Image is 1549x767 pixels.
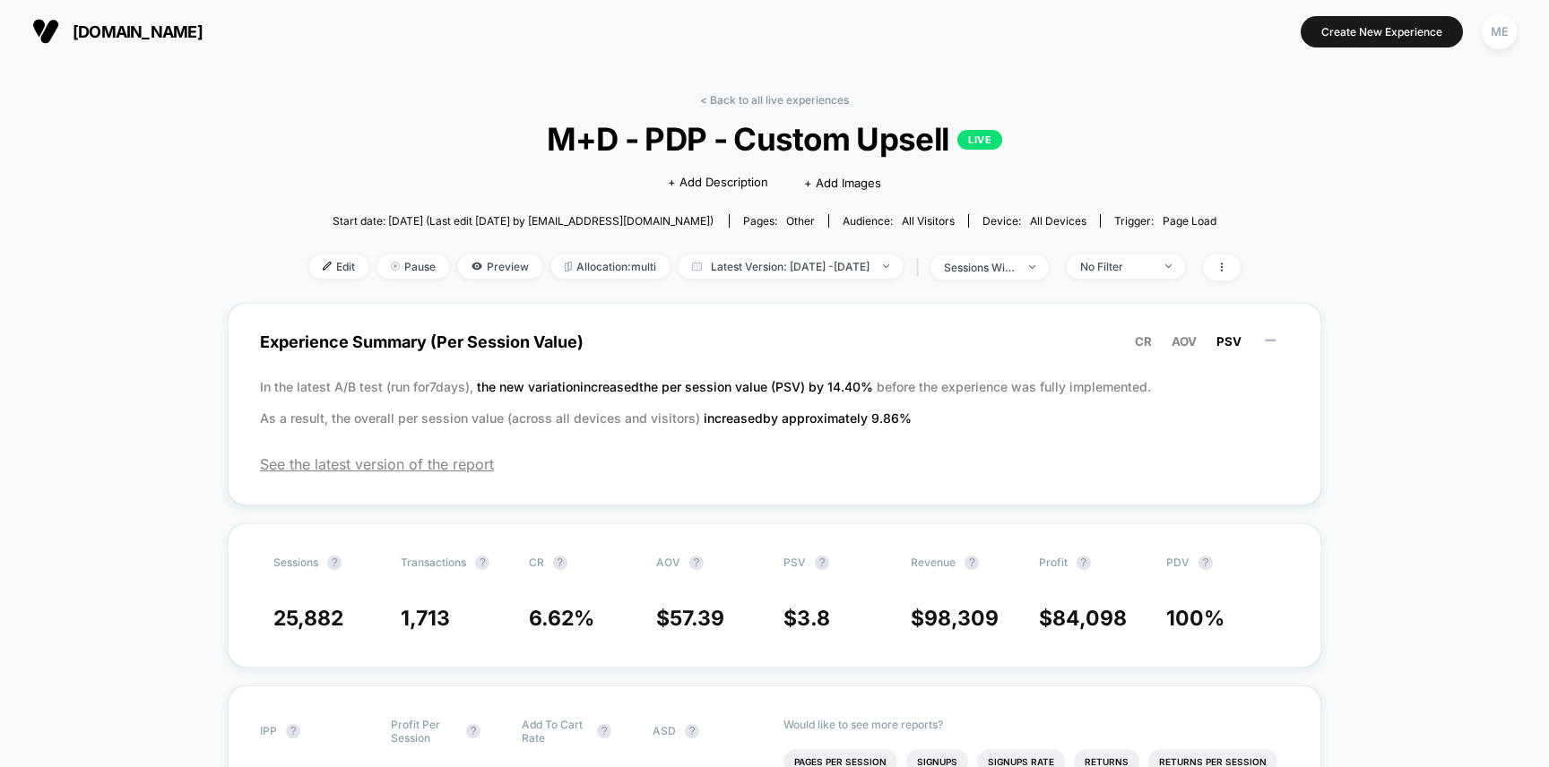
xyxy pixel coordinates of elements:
button: [DOMAIN_NAME] [27,17,208,46]
div: No Filter [1080,260,1152,273]
img: end [1165,264,1172,268]
span: ASD [653,724,676,737]
span: all devices [1030,214,1086,228]
span: Transactions [401,556,466,569]
button: ? [685,724,699,738]
button: ? [286,724,300,738]
a: < Back to all live experiences [700,93,849,107]
span: Add To Cart Rate [522,718,588,745]
span: 25,882 [273,606,343,631]
span: 84,098 [1052,606,1127,631]
img: calendar [692,262,702,271]
span: $ [1039,606,1127,631]
span: PDV [1166,556,1190,569]
span: Sessions [273,556,318,569]
span: + Add Images [804,176,881,190]
img: edit [323,262,332,271]
span: increased by approximately 9.86 % [704,410,912,426]
span: Edit [309,254,368,279]
span: 3.8 [797,606,830,631]
span: Allocation: multi [551,254,670,279]
span: See the latest version of the report [260,455,1289,473]
span: Profit Per Session [391,718,457,745]
span: $ [911,606,999,631]
button: ME [1476,13,1522,50]
button: ? [965,556,979,570]
span: AOV [1172,334,1197,349]
img: Visually logo [32,18,59,45]
button: ? [475,556,489,570]
span: $ [783,606,830,631]
button: Create New Experience [1301,16,1463,47]
button: ? [466,724,480,738]
span: Experience Summary (Per Session Value) [260,322,1289,362]
span: | [912,254,930,280]
span: AOV [656,556,680,569]
button: ? [1199,556,1213,570]
div: ME [1482,14,1517,49]
span: 100 % [1166,606,1224,631]
span: + Add Description [668,174,768,192]
span: Device: [968,214,1100,228]
button: PSV [1211,333,1247,349]
div: Pages: [743,214,815,228]
button: ? [815,556,829,570]
p: LIVE [957,130,1002,150]
span: 1,713 [401,606,450,631]
div: sessions with impression [944,261,1016,274]
span: Profit [1039,556,1068,569]
button: ? [689,556,704,570]
span: other [786,214,815,228]
button: CR [1129,333,1157,349]
span: Start date: [DATE] (Last edit [DATE] by [EMAIL_ADDRESS][DOMAIN_NAME]) [333,214,714,228]
span: PSV [1216,334,1242,349]
span: PSV [783,556,806,569]
span: Preview [458,254,542,279]
p: In the latest A/B test (run for 7 days), before the experience was fully implemented. As a result... [260,371,1289,434]
span: Revenue [911,556,956,569]
span: Pause [377,254,449,279]
button: ? [553,556,567,570]
button: ? [597,724,611,738]
span: the new variation increased the per session value (PSV) by 14.40 % [477,379,877,394]
button: AOV [1166,333,1202,349]
img: end [1029,265,1035,269]
span: [DOMAIN_NAME] [73,22,203,41]
span: CR [529,556,544,569]
img: end [391,262,400,271]
div: Audience: [843,214,955,228]
img: rebalance [565,262,572,271]
button: ? [1077,556,1091,570]
span: 6.62 % [529,606,594,631]
span: Page Load [1163,214,1216,228]
span: $ [656,606,724,631]
div: Trigger: [1114,214,1216,228]
span: CR [1135,334,1152,349]
span: All Visitors [902,214,955,228]
span: 98,309 [924,606,999,631]
p: Would like to see more reports? [783,718,1289,731]
span: IPP [260,724,277,737]
span: Latest Version: [DATE] - [DATE] [679,254,903,279]
img: end [883,264,889,268]
span: M+D - PDP - Custom Upsell [355,120,1193,158]
button: ? [327,556,342,570]
span: 57.39 [670,606,724,631]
